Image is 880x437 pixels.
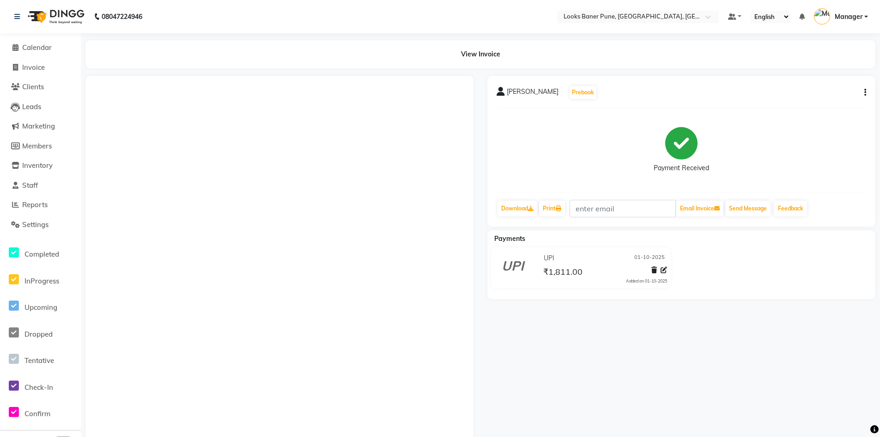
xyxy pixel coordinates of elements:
span: Leads [22,102,41,111]
a: Clients [2,82,79,92]
span: Manager [835,12,862,22]
a: Marketing [2,121,79,132]
span: Check-In [24,383,53,392]
span: Clients [22,82,44,91]
span: Calendar [22,43,52,52]
div: Added on 01-10-2025 [626,278,667,284]
a: Leads [2,102,79,112]
div: View Invoice [85,40,875,68]
img: logo [24,4,87,30]
a: Calendar [2,43,79,53]
a: Members [2,141,79,152]
a: Settings [2,220,79,230]
a: Inventory [2,160,79,171]
b: 08047224946 [102,4,142,30]
span: Marketing [22,122,55,130]
span: 01-10-2025 [634,253,665,263]
span: Upcoming [24,303,57,312]
span: UPI [544,253,554,263]
span: Inventory [22,161,53,170]
span: Completed [24,250,59,259]
button: Send Message [725,201,771,216]
button: Email Invoice [676,201,723,216]
a: Reports [2,200,79,210]
input: enter email [570,200,676,217]
span: Dropped [24,330,53,339]
a: Print [539,201,565,216]
span: Reports [22,200,48,209]
span: Members [22,142,52,150]
button: Prebook [570,86,596,99]
span: Payments [494,234,525,243]
span: Settings [22,220,49,229]
a: Feedback [774,201,807,216]
span: [PERSON_NAME] [507,87,558,100]
span: ₹1,811.00 [543,266,583,279]
a: Download [498,201,537,216]
span: Tentative [24,356,54,365]
a: Invoice [2,62,79,73]
span: Staff [22,181,38,190]
span: InProgress [24,277,59,285]
span: Invoice [22,63,45,72]
img: Manager [814,8,830,25]
a: Staff [2,180,79,191]
div: Payment Received [654,163,709,173]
